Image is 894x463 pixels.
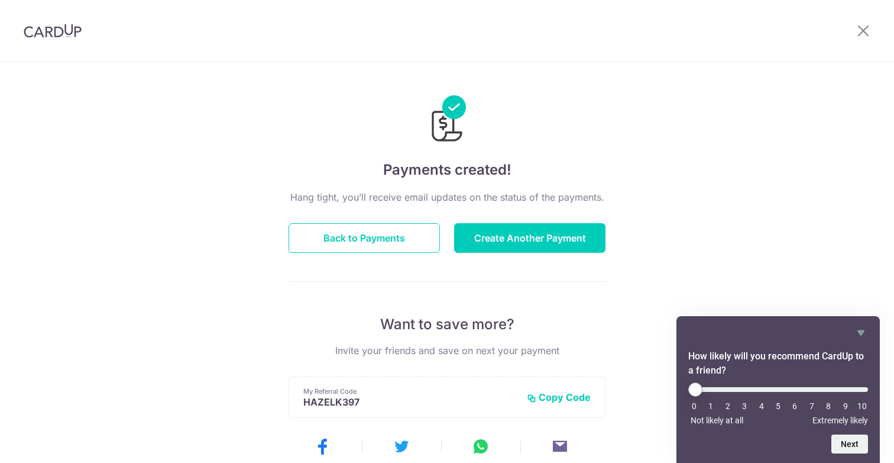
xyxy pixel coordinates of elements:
[691,416,743,425] span: Not likely at all
[756,401,767,411] li: 4
[289,190,605,204] p: Hang tight, you’ll receive email updates on the status of the payments.
[688,349,868,378] h2: How likely will you recommend CardUp to a friend? Select an option from 0 to 10, with 0 being Not...
[303,387,517,396] p: My Referral Code
[854,326,868,340] button: Hide survey
[812,416,868,425] span: Extremely likely
[688,382,868,425] div: How likely will you recommend CardUp to a friend? Select an option from 0 to 10, with 0 being Not...
[428,95,466,145] img: Payments
[527,391,591,403] button: Copy Code
[454,223,605,253] button: Create Another Payment
[289,315,605,334] p: Want to save more?
[289,223,440,253] button: Back to Payments
[772,401,784,411] li: 5
[289,159,605,181] h4: Payments created!
[789,401,801,411] li: 6
[722,401,734,411] li: 2
[738,401,750,411] li: 3
[856,401,868,411] li: 10
[822,401,834,411] li: 8
[831,435,868,454] button: Next question
[688,401,700,411] li: 0
[705,401,717,411] li: 1
[303,396,517,408] p: HAZELK397
[806,401,818,411] li: 7
[840,401,851,411] li: 9
[24,24,82,38] img: CardUp
[289,343,605,358] p: Invite your friends and save on next your payment
[688,326,868,454] div: How likely will you recommend CardUp to a friend? Select an option from 0 to 10, with 0 being Not...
